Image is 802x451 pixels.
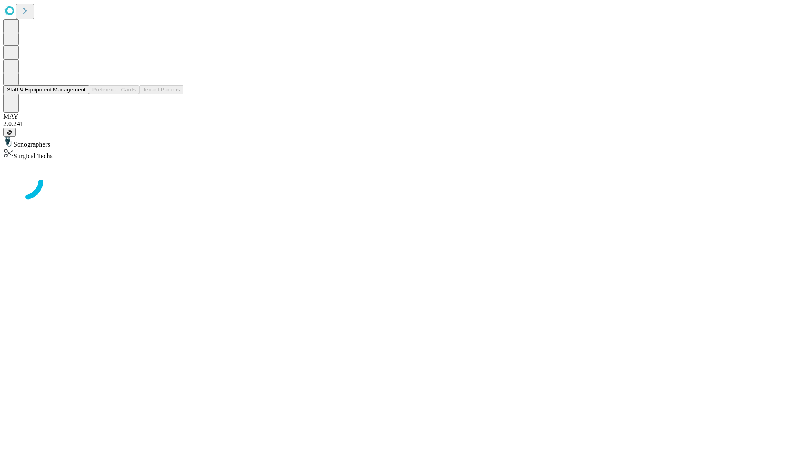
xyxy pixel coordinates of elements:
[89,85,139,94] button: Preference Cards
[3,148,799,160] div: Surgical Techs
[3,137,799,148] div: Sonographers
[139,85,183,94] button: Tenant Params
[3,128,16,137] button: @
[3,113,799,120] div: MAY
[3,120,799,128] div: 2.0.241
[3,85,89,94] button: Staff & Equipment Management
[7,129,13,135] span: @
